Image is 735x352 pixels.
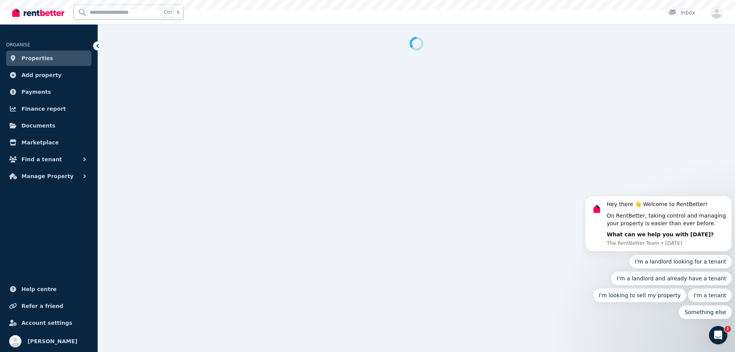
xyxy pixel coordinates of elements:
[6,315,91,331] a: Account settings
[21,87,51,97] span: Payments
[162,7,174,17] span: Ctrl
[6,67,91,83] a: Add property
[6,298,91,314] a: Refer a friend
[6,84,91,100] a: Payments
[6,51,91,66] a: Properties
[21,172,73,181] span: Manage Property
[12,7,64,18] img: RentBetter
[21,155,62,164] span: Find a tenant
[21,318,72,327] span: Account settings
[21,70,62,80] span: Add property
[177,9,180,15] span: k
[6,169,91,184] button: Manage Property
[21,104,66,113] span: Finance report
[21,301,63,311] span: Refer a friend
[6,118,91,133] a: Documents
[6,152,91,167] button: Find a tenant
[21,121,56,130] span: Documents
[21,54,53,63] span: Properties
[28,337,77,346] span: [PERSON_NAME]
[21,138,59,147] span: Marketplace
[582,120,735,331] iframe: Intercom notifications message
[6,101,91,116] a: Finance report
[6,135,91,150] a: Marketplace
[6,42,30,47] span: ORGANISE
[709,326,727,344] iframe: Intercom live chat
[725,326,731,332] span: 1
[668,9,695,16] div: Inbox
[6,282,91,297] a: Help centre
[21,285,57,294] span: Help centre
